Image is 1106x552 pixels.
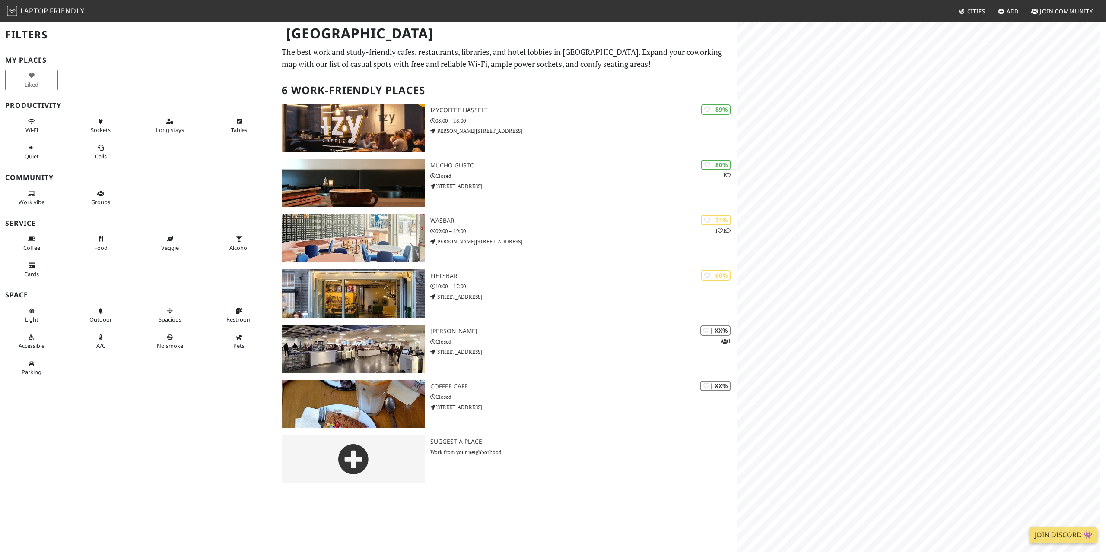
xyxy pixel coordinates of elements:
[157,342,183,350] span: Smoke free
[1040,7,1093,15] span: Join Community
[5,186,58,209] button: Work vibe
[5,356,58,379] button: Parking
[5,56,271,64] h3: My Places
[282,325,425,373] img: IKEA Hasselt
[74,330,127,353] button: A/C
[430,448,737,456] p: Work from your neighborhood
[700,381,731,391] div: | XX%
[430,348,737,356] p: [STREET_ADDRESS]
[955,3,989,19] a: Cities
[1007,7,1019,15] span: Add
[430,403,737,411] p: [STREET_ADDRESS]
[161,244,179,252] span: Veggie
[89,315,112,323] span: Outdoor area
[24,270,39,278] span: Credit cards
[430,217,737,224] h3: WASBAR
[995,3,1023,19] a: Add
[25,152,39,160] span: Quiet
[159,315,181,323] span: Spacious
[282,435,425,483] img: gray-place-d2bdb4477600e061c01bd816cc0f2ef0cfcb1ca9e3ad78868dd16fb2af073a21.png
[700,325,731,335] div: | XX%
[1030,527,1097,543] a: Join Discord 👾
[74,141,127,164] button: Calls
[701,160,731,170] div: | 80%
[282,77,732,104] h2: 6 Work-Friendly Places
[282,214,425,262] img: WASBAR
[282,159,425,207] img: Mucho Gusto
[91,126,111,134] span: Power sockets
[276,104,737,152] a: IzyCoffee Hasselt | 89% IzyCoffee Hasselt 08:00 – 18:00 [PERSON_NAME][STREET_ADDRESS]
[91,198,110,206] span: Group tables
[5,22,271,48] h2: Filters
[1028,3,1096,19] a: Join Community
[430,172,737,180] p: Closed
[276,214,737,262] a: WASBAR | 71% 11 WASBAR 09:00 – 19:00 [PERSON_NAME][STREET_ADDRESS]
[143,304,196,327] button: Spacious
[701,270,731,280] div: | 60%
[25,315,38,323] span: Natural light
[5,330,58,353] button: Accessible
[5,258,58,281] button: Cards
[430,282,737,290] p: 10:00 – 17:00
[5,304,58,327] button: Light
[213,232,265,255] button: Alcohol
[143,114,196,137] button: Long stays
[430,272,737,280] h3: Fietsbar
[430,438,737,445] h3: Suggest a Place
[20,6,48,16] span: Laptop
[430,117,737,125] p: 08:00 – 18:00
[430,328,737,335] h3: [PERSON_NAME]
[143,232,196,255] button: Veggie
[282,46,732,71] p: The best work and study-friendly cafes, restaurants, libraries, and hotel lobbies in [GEOGRAPHIC_...
[430,227,737,235] p: 09:00 – 19:00
[430,107,737,114] h3: IzyCoffee Hasselt
[7,6,17,16] img: LaptopFriendly
[213,330,265,353] button: Pets
[213,304,265,327] button: Restroom
[23,244,40,252] span: Coffee
[25,126,38,134] span: Stable Wi-Fi
[74,232,127,255] button: Food
[156,126,184,134] span: Long stays
[967,7,985,15] span: Cities
[430,393,737,401] p: Closed
[430,162,737,169] h3: Mucho Gusto
[5,219,271,227] h3: Service
[22,368,41,376] span: Parking
[213,114,265,137] button: Tables
[282,380,425,428] img: Coffee Cafe
[430,237,737,246] p: [PERSON_NAME][STREET_ADDRESS]
[721,337,731,345] p: 1
[276,380,737,428] a: Coffee Cafe | XX% Coffee Cafe Closed [STREET_ADDRESS]
[701,215,731,225] div: | 71%
[5,291,271,299] h3: Space
[282,269,425,318] img: Fietsbar
[723,171,731,180] p: 1
[276,325,737,373] a: IKEA Hasselt | XX% 1 [PERSON_NAME] Closed [STREET_ADDRESS]
[276,269,737,318] a: Fietsbar | 60% Fietsbar 10:00 – 17:00 [STREET_ADDRESS]
[276,435,737,483] a: Suggest a Place Work from your neighborhood
[5,232,58,255] button: Coffee
[229,244,248,252] span: Alcohol
[5,114,58,137] button: Wi-Fi
[430,293,737,301] p: [STREET_ADDRESS]
[143,330,196,353] button: No smoke
[5,141,58,164] button: Quiet
[430,383,737,390] h3: Coffee Cafe
[94,244,108,252] span: Food
[96,342,105,350] span: Air conditioned
[430,127,737,135] p: [PERSON_NAME][STREET_ADDRESS]
[7,4,85,19] a: LaptopFriendly LaptopFriendly
[19,198,44,206] span: People working
[282,104,425,152] img: IzyCoffee Hasselt
[231,126,247,134] span: Work-friendly tables
[233,342,245,350] span: Pet friendly
[276,159,737,207] a: Mucho Gusto | 80% 1 Mucho Gusto Closed [STREET_ADDRESS]
[74,304,127,327] button: Outdoor
[430,338,737,346] p: Closed
[95,152,107,160] span: Video/audio calls
[279,22,736,45] h1: [GEOGRAPHIC_DATA]
[74,114,127,137] button: Sockets
[5,173,271,182] h3: Community
[5,101,271,110] h3: Productivity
